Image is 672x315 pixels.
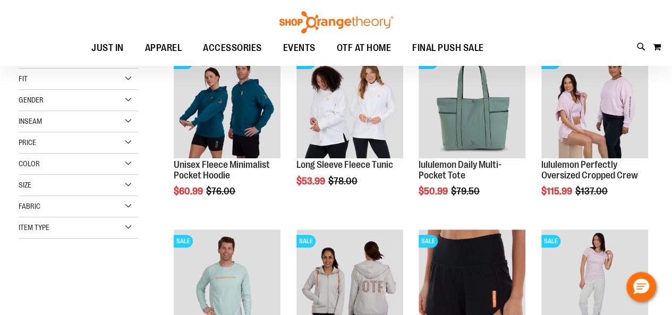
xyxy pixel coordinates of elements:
span: ACCESSORIES [203,36,262,60]
span: SALE [541,235,560,248]
span: SALE [174,235,193,248]
a: FINAL PUSH SALE [402,36,495,60]
span: SALE [419,235,438,248]
span: $137.00 [575,186,609,197]
div: product [413,46,531,224]
span: Inseam [19,117,42,125]
a: Unisex Fleece Minimalist Pocket Hoodie [174,159,270,181]
span: Item Type [19,223,49,232]
img: Product image for Fleece Long Sleeve [296,51,403,158]
span: $115.99 [541,186,574,197]
div: product [291,46,409,213]
span: Size [19,181,31,189]
a: Unisex Fleece Minimalist Pocket HoodieSALE [174,51,280,159]
span: $78.00 [328,176,359,186]
img: Unisex Fleece Minimalist Pocket Hoodie [174,51,280,158]
span: Fit [19,74,28,83]
span: $60.99 [174,186,205,197]
img: Shop Orangetheory [278,11,395,33]
a: lululemon Daily Multi-Pocket ToteSALE [419,51,525,159]
span: Gender [19,96,44,104]
span: APPAREL [145,36,182,60]
button: Hello, have a question? Let’s chat. [626,272,656,302]
span: $53.99 [296,176,327,186]
span: Price [19,138,36,147]
a: EVENTS [273,36,326,61]
div: product [536,46,653,224]
span: Color [19,159,40,168]
span: EVENTS [283,36,316,60]
span: FINAL PUSH SALE [412,36,484,60]
span: OTF AT HOME [337,36,392,60]
a: lululemon Daily Multi-Pocket Tote [419,159,501,181]
div: product [168,46,286,224]
span: $76.00 [206,186,237,197]
a: Long Sleeve Fleece Tunic [296,159,393,170]
span: SALE [296,235,316,248]
a: APPAREL [134,36,193,61]
a: OTF AT HOME [326,36,402,61]
span: $50.99 [419,186,449,197]
a: Product image for Fleece Long SleeveSALE [296,51,403,159]
img: lululemon Perfectly Oversized Cropped Crew [541,51,648,158]
span: Fabric [19,202,40,210]
span: JUST IN [91,36,124,60]
img: lululemon Daily Multi-Pocket Tote [419,51,525,158]
a: lululemon Perfectly Oversized Cropped CrewSALE [541,51,648,159]
a: ACCESSORIES [192,36,273,61]
a: lululemon Perfectly Oversized Cropped Crew [541,159,638,181]
a: JUST IN [81,36,134,61]
span: $79.50 [451,186,481,197]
